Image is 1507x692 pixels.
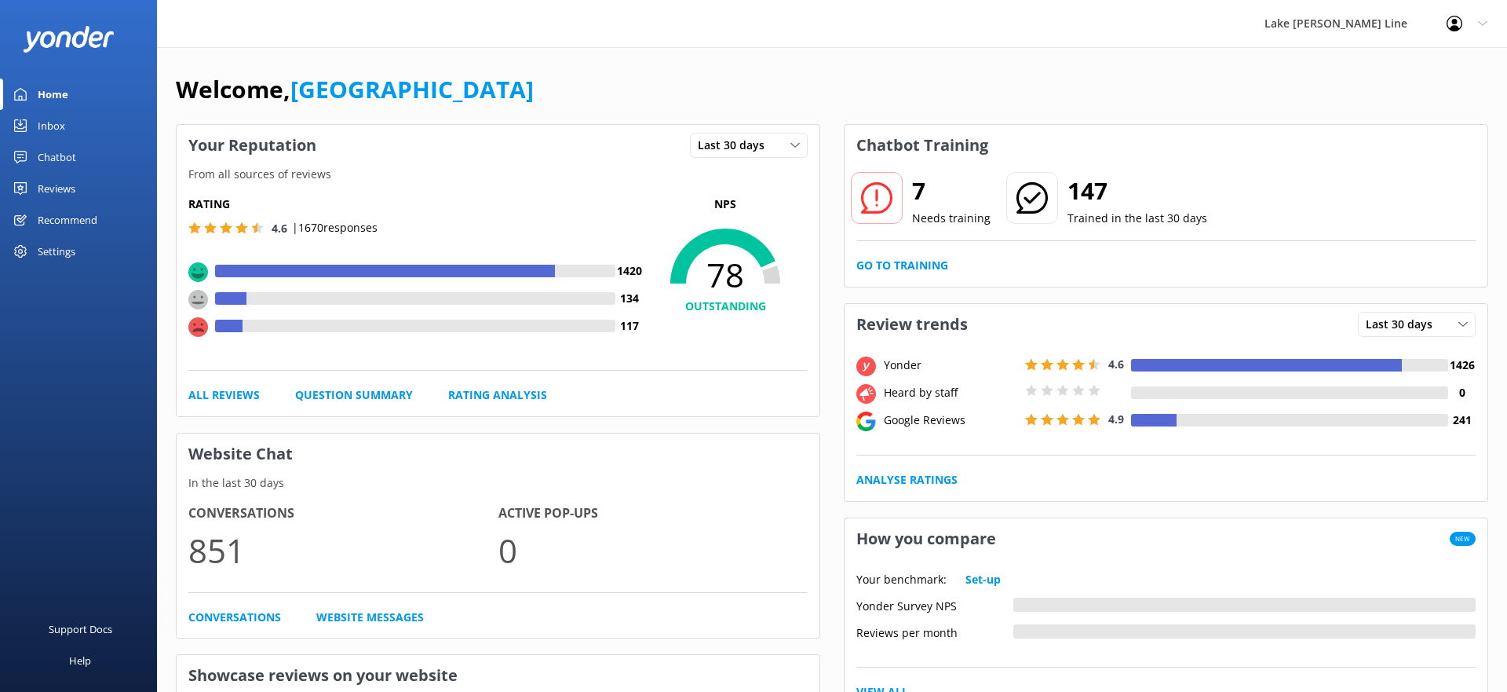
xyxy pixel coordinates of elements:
[1067,172,1207,210] h2: 147
[1108,357,1124,372] span: 4.6
[498,524,808,577] p: 0
[177,166,819,183] p: From all sources of reviews
[38,141,76,173] div: Chatbot
[856,624,1013,639] div: Reviews per month
[24,26,114,52] img: yonder-white-logo.png
[856,571,947,588] p: Your benchmark:
[188,196,643,213] h5: Rating
[880,412,1021,429] div: Google Reviews
[290,73,534,105] a: [GEOGRAPHIC_DATA]
[912,210,991,227] p: Needs training
[845,304,980,345] h3: Review trends
[188,609,281,626] a: Conversations
[38,236,75,267] div: Settings
[188,503,498,524] h4: Conversations
[1448,357,1476,374] h4: 1426
[69,645,91,676] div: Help
[38,79,68,110] div: Home
[38,204,97,236] div: Recommend
[498,503,808,524] h4: Active Pop-ups
[177,125,328,166] h3: Your Reputation
[176,71,534,108] h1: Welcome,
[615,262,643,280] h4: 1420
[188,524,498,577] p: 851
[845,125,1000,166] h3: Chatbot Training
[856,471,958,489] a: Analyse Ratings
[177,474,819,492] p: In the last 30 days
[615,317,643,335] h4: 117
[1108,412,1124,427] span: 4.9
[698,137,774,154] span: Last 30 days
[880,384,1021,401] div: Heard by staff
[38,110,65,141] div: Inbox
[1450,532,1476,546] span: New
[845,518,1008,559] h3: How you compare
[643,196,808,213] p: NPS
[38,173,75,204] div: Reviews
[1448,384,1476,401] h4: 0
[1448,412,1476,429] h4: 241
[295,386,413,404] a: Question Summary
[643,298,808,315] h4: OUTSTANDING
[188,386,260,404] a: All Reviews
[643,255,808,295] span: 78
[912,172,991,210] h2: 7
[49,613,112,645] div: Support Docs
[448,386,547,404] a: Rating Analysis
[177,434,819,474] h3: Website Chat
[1067,210,1207,227] p: Trained in the last 30 days
[615,290,643,307] h4: 134
[316,609,424,626] a: Website Messages
[965,571,1001,588] a: Set-up
[856,598,1013,612] div: Yonder Survey NPS
[856,257,948,274] a: Go to Training
[880,357,1021,374] div: Yonder
[272,221,287,236] span: 4.6
[292,219,378,236] p: | 1670 responses
[1366,316,1442,333] span: Last 30 days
